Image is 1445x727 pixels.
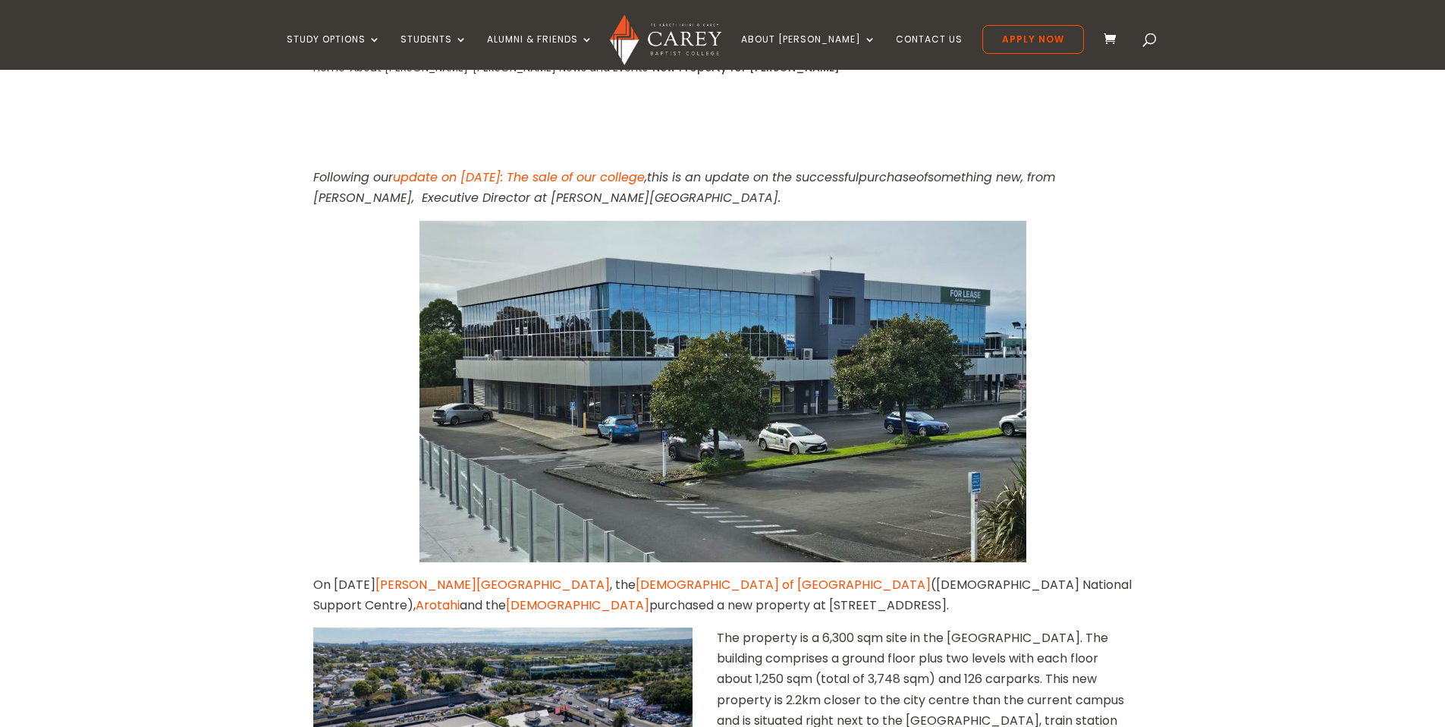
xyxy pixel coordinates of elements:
[610,14,721,65] img: Carey Baptist College
[647,168,859,186] em: this is an update on the successful
[487,34,593,70] a: Alumni & Friends
[636,576,931,593] a: [DEMOGRAPHIC_DATA] of [GEOGRAPHIC_DATA]
[393,168,645,186] a: update on [DATE]: The sale of our college
[928,168,1021,186] em: something new
[982,25,1084,54] a: Apply Now
[375,576,610,593] a: [PERSON_NAME][GEOGRAPHIC_DATA]
[896,34,963,70] a: Contact Us
[416,596,460,614] a: Arotahi
[741,34,876,70] a: About [PERSON_NAME]
[287,34,381,70] a: Study Options
[916,168,928,186] em: of
[506,596,649,614] a: [DEMOGRAPHIC_DATA]
[313,574,1132,628] p: On [DATE] , the ([DEMOGRAPHIC_DATA] National Support Centre), and the purchased a new property at...
[313,168,393,186] em: Following our
[645,168,647,186] em: ,
[859,168,916,186] em: purchase
[401,34,467,70] a: Students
